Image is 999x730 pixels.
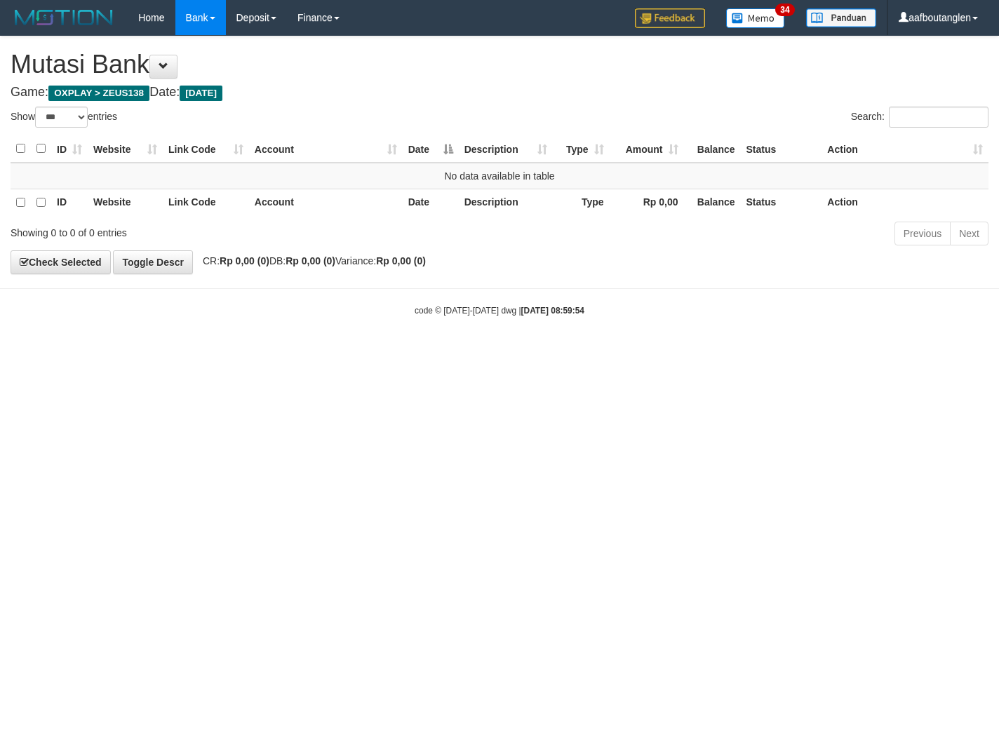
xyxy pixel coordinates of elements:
[822,189,988,216] th: Action
[726,8,785,28] img: Button%20Memo.svg
[851,107,988,128] label: Search:
[88,189,163,216] th: Website
[635,8,705,28] img: Feedback.jpg
[196,255,426,266] span: CR: DB: Variance:
[51,135,88,163] th: ID: activate to sort column ascending
[48,86,149,101] span: OXPLAY > ZEUS138
[553,135,610,163] th: Type: activate to sort column ascending
[180,86,222,101] span: [DATE]
[163,189,249,216] th: Link Code
[11,250,111,274] a: Check Selected
[403,135,459,163] th: Date: activate to sort column descending
[249,135,403,163] th: Account: activate to sort column ascending
[286,255,335,266] strong: Rp 0,00 (0)
[741,189,822,216] th: Status
[220,255,269,266] strong: Rp 0,00 (0)
[35,107,88,128] select: Showentries
[11,220,405,240] div: Showing 0 to 0 of 0 entries
[775,4,794,16] span: 34
[889,107,988,128] input: Search:
[11,163,988,189] td: No data available in table
[88,135,163,163] th: Website: activate to sort column ascending
[51,189,88,216] th: ID
[113,250,193,274] a: Toggle Descr
[741,135,822,163] th: Status
[950,222,988,245] a: Next
[11,86,988,100] h4: Game: Date:
[11,107,117,128] label: Show entries
[806,8,876,27] img: panduan.png
[415,306,584,316] small: code © [DATE]-[DATE] dwg |
[403,189,459,216] th: Date
[11,50,988,79] h1: Mutasi Bank
[163,135,249,163] th: Link Code: activate to sort column ascending
[684,135,741,163] th: Balance
[610,189,684,216] th: Rp 0,00
[376,255,426,266] strong: Rp 0,00 (0)
[553,189,610,216] th: Type
[894,222,951,245] a: Previous
[521,306,584,316] strong: [DATE] 08:59:54
[684,189,741,216] th: Balance
[459,189,553,216] th: Description
[610,135,684,163] th: Amount: activate to sort column ascending
[249,189,403,216] th: Account
[459,135,553,163] th: Description: activate to sort column ascending
[11,7,117,28] img: MOTION_logo.png
[822,135,988,163] th: Action: activate to sort column ascending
